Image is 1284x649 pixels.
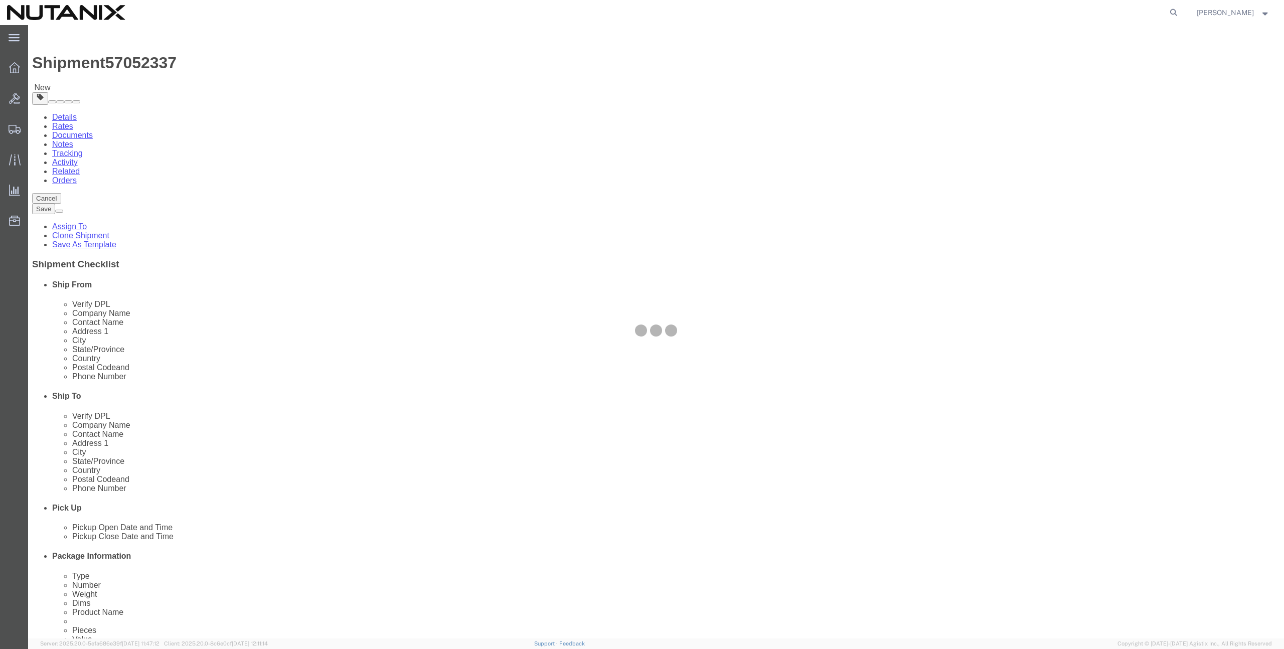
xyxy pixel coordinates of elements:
[122,640,159,646] span: [DATE] 11:47:12
[1197,7,1254,18] span: Aanand Dave
[40,640,159,646] span: Server: 2025.20.0-5efa686e39f
[7,5,125,20] img: logo
[534,640,559,646] a: Support
[559,640,585,646] a: Feedback
[1117,639,1272,648] span: Copyright © [DATE]-[DATE] Agistix Inc., All Rights Reserved
[232,640,268,646] span: [DATE] 12:11:14
[1196,7,1270,19] button: [PERSON_NAME]
[164,640,268,646] span: Client: 2025.20.0-8c6e0cf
